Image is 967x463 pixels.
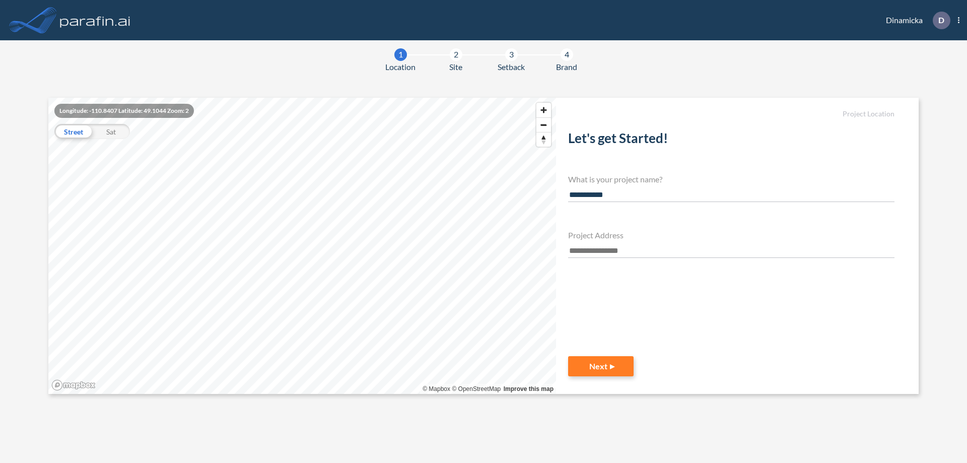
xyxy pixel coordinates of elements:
h2: Let's get Started! [568,130,894,150]
div: Longitude: -110.8407 Latitude: 49.1044 Zoom: 2 [54,104,194,118]
div: 2 [450,48,462,61]
span: Reset bearing to north [536,133,551,147]
span: Setback [498,61,525,73]
button: Zoom out [536,117,551,132]
a: OpenStreetMap [452,385,501,392]
img: logo [58,10,132,30]
div: Dinamicka [871,12,959,29]
a: Improve this map [504,385,554,392]
a: Mapbox [423,385,450,392]
span: Zoom out [536,118,551,132]
h4: Project Address [568,230,894,240]
span: Location [385,61,416,73]
canvas: Map [48,98,556,394]
div: Street [54,124,92,139]
div: 3 [505,48,518,61]
div: 1 [394,48,407,61]
button: Reset bearing to north [536,132,551,147]
span: Brand [556,61,577,73]
div: 4 [561,48,573,61]
a: Mapbox homepage [51,379,96,391]
div: Sat [92,124,130,139]
button: Zoom in [536,103,551,117]
p: D [938,16,944,25]
h5: Project Location [568,110,894,118]
span: Site [449,61,462,73]
h4: What is your project name? [568,174,894,184]
button: Next [568,356,634,376]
